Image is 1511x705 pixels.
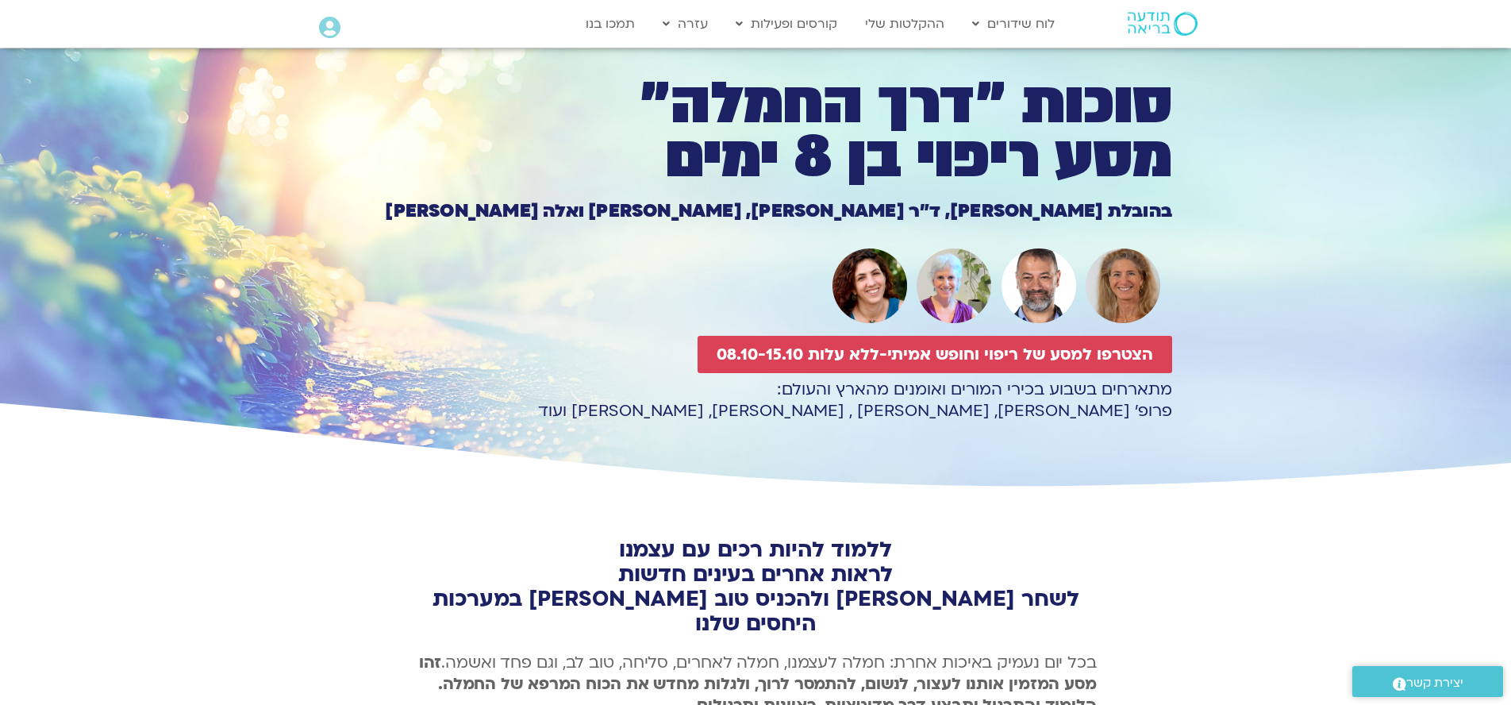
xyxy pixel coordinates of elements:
h1: בהובלת [PERSON_NAME], ד״ר [PERSON_NAME], [PERSON_NAME] ואלה [PERSON_NAME] [339,202,1172,220]
span: יצירת קשר [1406,672,1463,694]
a: הצטרפו למסע של ריפוי וחופש אמיתי-ללא עלות 08.10-15.10 [698,336,1172,373]
a: תמכו בנו [578,9,643,39]
h1: סוכות ״דרך החמלה״ מסע ריפוי בן 8 ימים [339,77,1172,185]
p: מתארחים בשבוע בכירי המורים ואומנים מהארץ והעולם: פרופ׳ [PERSON_NAME], [PERSON_NAME] , [PERSON_NAM... [339,379,1172,422]
a: עזרה [655,9,716,39]
img: תודעה בריאה [1128,12,1198,36]
a: ההקלטות שלי [857,9,952,39]
a: קורסים ופעילות [728,9,845,39]
a: לוח שידורים [964,9,1063,39]
h2: ללמוד להיות רכים עם עצמנו לראות אחרים בעינים חדשות לשחר [PERSON_NAME] ולהכניס טוב [PERSON_NAME] ב... [414,537,1097,636]
a: יצירת קשר [1352,666,1503,697]
span: הצטרפו למסע של ריפוי וחופש אמיתי-ללא עלות 08.10-15.10 [717,345,1153,364]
